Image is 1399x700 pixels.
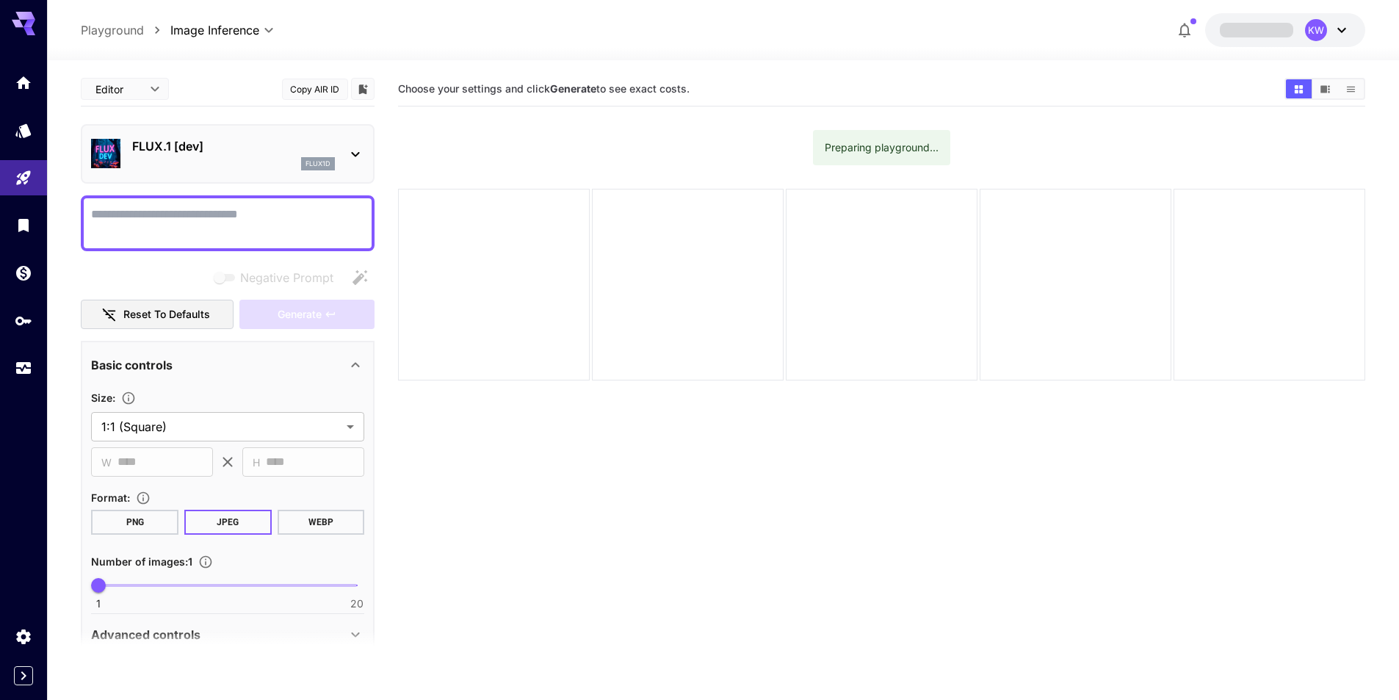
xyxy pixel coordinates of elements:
div: Wallet [15,264,32,282]
div: FLUX.1 [dev]flux1d [91,131,364,176]
span: 1 [96,596,101,611]
div: Home [15,73,32,92]
p: Basic controls [91,356,173,374]
p: Advanced controls [91,626,200,643]
button: WEBP [277,510,364,535]
button: Specify how many images to generate in a single request. Each image generation will be charged se... [192,555,219,569]
button: Adjust the dimensions of the generated image by specifying its width and height in pixels, or sel... [115,391,142,405]
div: Usage [15,359,32,378]
nav: breadcrumb [81,21,170,39]
span: Editor [95,82,141,97]
button: KW [1205,13,1365,47]
span: Number of images : 1 [91,555,192,568]
div: Basic controls [91,347,364,383]
span: Size : [91,392,115,404]
div: Models [15,121,32,140]
p: flux1d [306,159,330,169]
a: Playground [81,21,144,39]
b: Generate [550,82,596,95]
p: FLUX.1 [dev] [132,137,335,155]
span: 20 [350,596,364,611]
button: Add to library [356,80,369,98]
button: PNG [91,510,178,535]
span: W [101,454,112,471]
button: Expand sidebar [14,666,33,685]
button: Show media in video view [1312,79,1338,98]
div: Advanced controls [91,617,364,652]
span: Negative Prompt [240,269,333,286]
div: API Keys [15,311,32,330]
span: 1:1 (Square) [101,418,341,436]
button: Reset to defaults [81,300,234,330]
span: Format : [91,491,130,504]
button: Show media in grid view [1286,79,1312,98]
button: JPEG [184,510,272,535]
div: Preparing playground... [825,134,939,161]
button: Show media in list view [1338,79,1364,98]
div: KW [1305,19,1327,41]
button: Choose the file format for the output image. [130,491,156,505]
span: Image Inference [170,21,259,39]
button: Copy AIR ID [281,79,347,100]
span: H [253,454,260,471]
div: Playground [15,169,32,187]
span: Choose your settings and click to see exact costs. [398,82,690,95]
div: Show media in grid viewShow media in video viewShow media in list view [1284,78,1365,100]
div: Settings [15,627,32,646]
span: Negative prompts are not compatible with the selected model. [211,268,345,286]
div: Library [15,216,32,234]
